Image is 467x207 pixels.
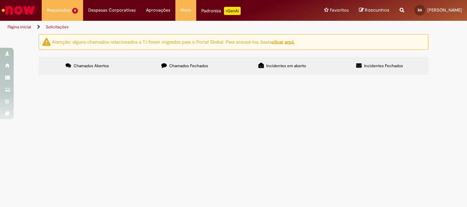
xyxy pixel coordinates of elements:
img: ServiceNow [1,3,36,17]
span: More [181,7,191,14]
span: Incidentes Fechados [364,63,403,69]
div: Padroniza [201,7,241,15]
span: Requisições [47,7,71,14]
span: Chamados Fechados [169,63,208,69]
ul: Trilhas de página [5,21,306,33]
ng-bind-html: Atenção: alguns chamados relacionados a T.I foram migrados para o Portal Global. Para acessá-los,... [52,39,295,45]
span: Despesas Corporativas [88,7,136,14]
a: Página inicial [8,24,31,30]
a: clicar aqui. [272,39,295,45]
a: Solicitações [46,24,69,30]
span: Chamados Abertos [74,63,109,69]
span: Incidentes em aberto [266,63,306,69]
p: +GenAi [224,7,241,15]
span: 5 [72,8,78,14]
a: Rascunhos [359,7,389,14]
span: BA [418,8,422,12]
span: Aprovações [146,7,170,14]
span: Favoritos [330,7,349,14]
span: Rascunhos [365,7,389,13]
span: [PERSON_NAME] [427,7,462,13]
